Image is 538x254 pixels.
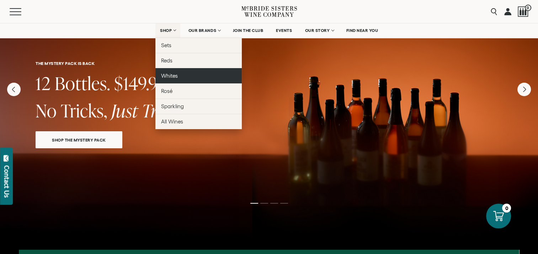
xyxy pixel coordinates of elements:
span: Sparkling [161,103,184,109]
a: SHOP THE MYSTERY PACK [36,131,122,148]
li: Page dot 1 [250,203,258,204]
button: Mobile Menu Trigger [10,8,35,15]
li: Page dot 4 [280,203,288,204]
a: Rosé [155,83,242,99]
span: OUR STORY [305,28,330,33]
div: Contact Us [3,165,10,198]
div: 0 [502,204,511,212]
span: $149.99 [114,71,167,95]
a: OUR STORY [300,23,338,38]
a: Whites [155,68,242,83]
span: SHOP [160,28,172,33]
span: 0 [525,5,531,11]
span: No [36,98,57,123]
a: FIND NEAR YOU [342,23,383,38]
span: Rosé [161,88,172,94]
a: OUR BRANDS [184,23,225,38]
button: Next [517,83,531,96]
a: JOIN THE CLUB [228,23,268,38]
span: Bottles. [55,71,110,95]
span: Just [111,98,138,123]
a: EVENTS [271,23,297,38]
span: SHOP THE MYSTERY PACK [39,136,118,144]
a: Reds [155,53,242,68]
a: SHOP [155,23,180,38]
h6: THE MYSTERY PACK IS BACK [36,61,502,66]
span: Treats. [142,98,190,123]
a: Sets [155,38,242,53]
li: Page dot 2 [260,203,268,204]
span: Whites [161,73,178,79]
span: 12 [36,71,51,95]
span: EVENTS [276,28,292,33]
span: FIND NEAR YOU [346,28,378,33]
span: Sets [161,42,171,48]
span: Reds [161,57,172,63]
span: Tricks, [61,98,107,123]
button: Previous [7,83,21,96]
span: JOIN THE CLUB [233,28,263,33]
a: All Wines [155,114,242,129]
li: Page dot 3 [270,203,278,204]
span: All Wines [161,118,183,125]
a: Sparkling [155,99,242,114]
span: OUR BRANDS [188,28,216,33]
